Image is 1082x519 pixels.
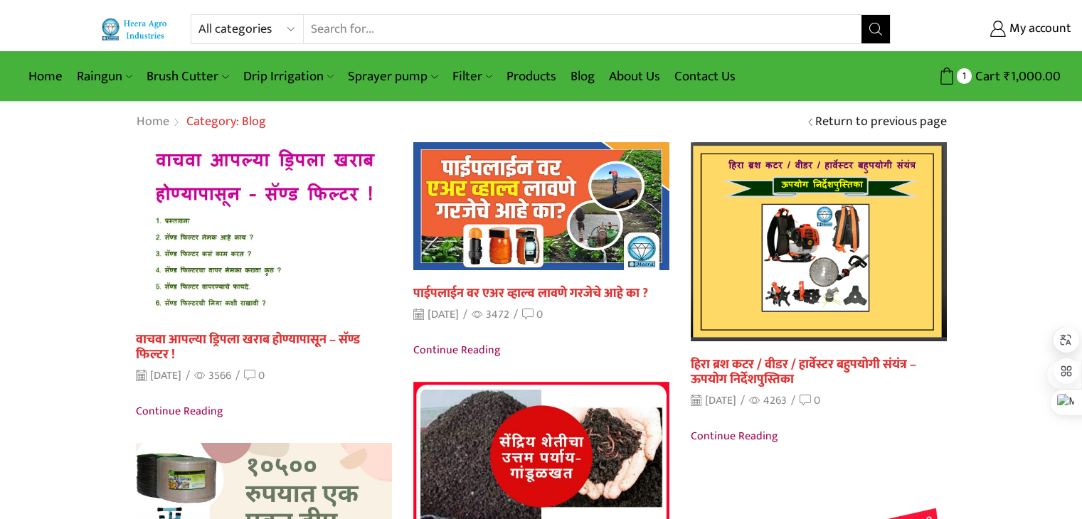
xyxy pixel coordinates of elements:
span: / [514,306,518,323]
a: 0 [800,392,820,409]
time: [DATE] [136,368,181,384]
a: हिरा ब्रश कटर / वीडर / हार्वेस्टर बहुपयोगी संयंत्र – ऊपयोग निर्देशपुस्तिका [691,353,916,391]
a: Return to previous page [815,113,947,132]
time: [DATE] [413,306,459,323]
a: Continue reading [691,420,947,446]
a: Contact Us [667,60,743,93]
span: 3472 [472,306,509,323]
a: पाईपलाईन वर एअर व्हाल्व लावणे गरजेचे आहे का ? [413,282,648,304]
span: Continue reading [691,427,778,446]
a: वाचवा आपल्या ड्रिपला खराब होण्यापासून – सॅण्ड फिल्टर ! [136,328,360,366]
span: 3566 [194,368,231,384]
a: Continue reading [413,334,669,360]
bdi: 1,000.00 [1004,65,1061,87]
a: Sprayer pump [341,60,445,93]
input: Search for... [304,15,862,43]
a: Filter [445,60,499,93]
a: My account [912,16,1071,42]
span: 0 [258,366,265,385]
a: 0 [522,306,543,323]
span: Category: Blog [186,111,266,132]
a: Drip Irrigation [236,60,341,93]
span: / [791,392,795,409]
span: 0 [536,305,543,323]
span: Continue reading [136,402,223,421]
img: वाचवा आपल्या ड्रिपला खराब होण्यापासून [136,142,392,316]
span: / [463,306,467,323]
span: 1 [957,68,972,83]
span: ₹ [1004,65,1011,87]
a: Products [499,60,563,93]
img: Air Valve [413,142,669,270]
a: Continue reading [136,395,392,422]
span: Cart [972,67,1000,86]
a: Home [21,60,70,93]
span: / [741,392,745,409]
a: Raingun [70,60,139,93]
a: Home [136,113,170,132]
span: 0 [814,391,820,410]
a: Blog [563,60,602,93]
a: 0 [244,368,265,384]
time: [DATE] [691,392,736,409]
a: About Us [602,60,667,93]
span: / [235,368,240,384]
a: 1 Cart ₹1,000.00 [905,63,1061,90]
span: Continue reading [413,341,501,360]
span: 4263 [749,392,787,409]
button: Search button [861,15,890,43]
span: / [186,368,190,384]
span: My account [1006,20,1071,38]
a: Brush Cutter [139,60,235,93]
